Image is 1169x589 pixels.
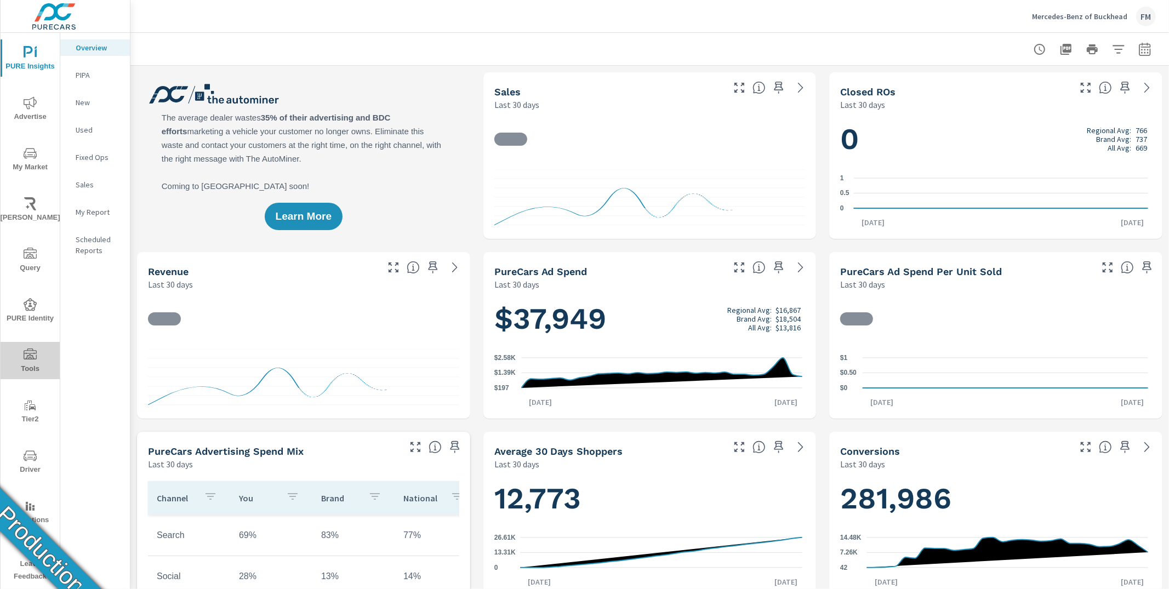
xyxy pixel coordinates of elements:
a: See more details in report [1138,79,1156,96]
button: Apply Filters [1108,38,1130,60]
p: Scheduled Reports [76,234,121,256]
span: Save this to your personalized report [1138,259,1156,276]
h5: PureCars Ad Spend [494,266,588,277]
p: National [403,493,442,504]
p: [DATE] [863,397,901,408]
div: PIPA [60,67,130,83]
p: Last 30 days [840,98,885,111]
p: Last 30 days [494,278,539,291]
button: Select Date Range [1134,38,1156,60]
button: Make Fullscreen [385,259,402,276]
span: Number of Repair Orders Closed by the selected dealership group over the selected time range. [So... [1099,81,1112,94]
span: Save this to your personalized report [770,259,788,276]
span: The number of dealer-specified goals completed by a visitor. [Source: This data is provided by th... [1099,441,1112,454]
div: My Report [60,204,130,220]
span: My Market [4,147,56,174]
div: nav menu [1,33,60,587]
span: Total sales revenue over the selected date range. [Source: This data is sourced from the dealer’s... [407,261,420,274]
td: Search [148,522,230,549]
span: Advertise [4,96,56,123]
text: 0 [840,204,844,212]
h5: Closed ROs [840,86,896,98]
p: Last 30 days [148,458,193,471]
div: Sales [60,176,130,193]
h5: Average 30 Days Shoppers [494,445,623,457]
button: "Export Report to PDF" [1055,38,1077,60]
p: Mercedes-Benz of Buckhead [1032,12,1127,21]
p: Channel [157,493,195,504]
a: See more details in report [792,79,809,96]
text: $1 [840,354,848,362]
p: My Report [76,207,121,218]
span: [PERSON_NAME] [4,197,56,224]
text: 42 [840,564,848,571]
h1: 0 [840,121,1151,158]
text: 14.48K [840,534,862,541]
text: 7.26K [840,549,858,557]
span: Save this to your personalized report [1116,79,1134,96]
span: PURE Identity [4,298,56,325]
div: Overview [60,39,130,56]
td: 77% [395,522,477,549]
span: Total cost of media for all PureCars channels for the selected dealership group over the selected... [752,261,766,274]
p: Sales [76,179,121,190]
span: Save this to your personalized report [446,438,464,456]
h1: $37,949 [494,300,806,338]
span: A rolling 30 day total of daily Shoppers on the dealership website, averaged over the selected da... [752,441,766,454]
text: $0 [840,384,848,392]
p: [DATE] [767,397,805,408]
p: 737 [1136,135,1147,144]
p: $18,504 [775,314,801,323]
div: Scheduled Reports [60,231,130,259]
text: 0 [494,564,498,571]
div: New [60,94,130,111]
text: $197 [494,384,509,392]
h5: Sales [494,86,521,98]
h5: PureCars Ad Spend Per Unit Sold [840,266,1002,277]
button: Make Fullscreen [731,79,748,96]
p: Brand [321,493,360,504]
button: Make Fullscreen [1077,79,1094,96]
p: Regional Avg: [1087,126,1131,135]
p: PIPA [76,70,121,81]
p: You [239,493,277,504]
p: [DATE] [520,576,558,587]
text: 0.5 [840,190,849,197]
h5: PureCars Advertising Spend Mix [148,445,304,457]
p: Last 30 days [148,278,193,291]
span: Save this to your personalized report [424,259,442,276]
button: Make Fullscreen [731,438,748,456]
p: New [76,97,121,108]
span: Learn More [276,211,332,221]
p: All Avg: [748,323,772,332]
p: $13,816 [775,323,801,332]
a: See more details in report [446,259,464,276]
p: Used [76,124,121,135]
a: See more details in report [792,259,809,276]
h5: Revenue [148,266,189,277]
text: 13.31K [494,549,516,557]
p: Last 30 days [840,458,885,471]
a: See more details in report [792,438,809,456]
h1: 281,986 [840,480,1151,517]
p: Regional Avg: [727,306,772,314]
text: 26.61K [494,534,516,541]
button: Print Report [1081,38,1103,60]
text: $2.58K [494,354,516,362]
span: PURE Insights [4,46,56,73]
text: $1.39K [494,369,516,377]
button: Make Fullscreen [407,438,424,456]
span: Driver [4,449,56,476]
p: All Avg: [1108,144,1131,152]
span: Operations [4,500,56,527]
p: [DATE] [854,217,892,228]
div: FM [1136,7,1156,26]
p: [DATE] [521,397,560,408]
p: [DATE] [767,576,805,587]
td: 83% [312,522,395,549]
span: Leave Feedback [4,544,56,583]
p: Last 30 days [840,278,885,291]
a: See more details in report [1138,438,1156,456]
p: [DATE] [1113,576,1151,587]
span: Tools [4,348,56,375]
